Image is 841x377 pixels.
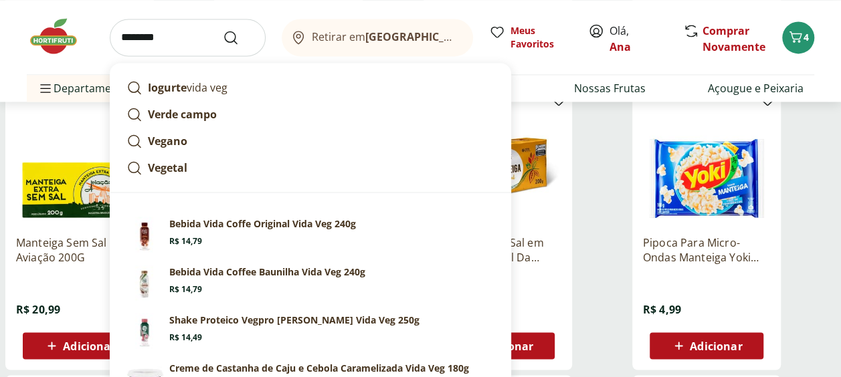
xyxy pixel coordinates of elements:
[23,332,136,359] button: Adicionar
[573,80,645,96] a: Nossas Frutas
[282,19,473,56] button: Retirar em[GEOGRAPHIC_DATA]/[GEOGRAPHIC_DATA]
[148,107,217,122] strong: Verde campo
[643,301,681,316] span: R$ 4,99
[16,301,60,316] span: R$ 20,99
[121,259,500,307] a: Bebida Vida Coffee Baunilha Vida Veg 240gR$ 14,79
[365,29,591,44] b: [GEOGRAPHIC_DATA]/[GEOGRAPHIC_DATA]
[169,283,202,294] span: R$ 14,79
[489,24,572,51] a: Meus Favoritos
[169,217,356,230] p: Bebida Vida Coffe Original Vida Veg 240g
[169,265,365,278] p: Bebida Vida Coffee Baunilha Vida Veg 240g
[782,21,814,53] button: Carrinho
[126,313,164,350] img: Shake Proteico Vegpro Sabor Morango Vida Veg 250g
[510,24,572,51] span: Meus Favoritos
[703,23,765,54] a: Comprar Novamente
[27,16,94,56] img: Hortifruti
[169,332,202,342] span: R$ 14,49
[610,39,631,54] a: Ana
[643,97,770,224] img: Pipoca Para Micro-Ondas Manteiga Yoki Pacote 100G
[110,19,266,56] input: search
[16,97,143,224] img: Manteiga Sem Sal Aviação 200G
[37,72,134,104] span: Departamentos
[16,235,143,264] a: Manteiga Sem Sal Aviação 200G
[312,31,460,43] span: Retirar em
[121,128,500,154] a: Vegano
[148,160,187,175] strong: Vegetal
[690,340,742,351] span: Adicionar
[169,313,419,326] p: Shake Proteico Vegpro [PERSON_NAME] Vida Veg 250g
[650,332,763,359] button: Adicionar
[708,80,804,96] a: Açougue e Peixaria
[804,31,809,43] span: 4
[610,23,669,55] span: Olá,
[37,72,54,104] button: Menu
[643,235,770,264] a: Pipoca Para Micro-Ondas Manteiga Yoki Pacote 100G
[63,340,115,351] span: Adicionar
[121,101,500,128] a: Verde campo
[223,29,255,45] button: Submit Search
[148,134,187,148] strong: Vegano
[169,235,202,246] span: R$ 14,79
[121,211,500,259] a: Bebida Vida Coffe Original Vida Veg 240gR$ 14,79
[121,74,500,101] a: Iogurtevida veg
[148,80,227,96] p: vida veg
[121,154,500,181] a: Vegetal
[148,80,187,95] strong: Iogurte
[169,361,469,374] p: Creme de Castanha de Caju e Cebola Caramelizada Vida Veg 180g
[121,307,500,356] a: Shake Proteico Vegpro Sabor Morango Vida Veg 250gShake Proteico Vegpro [PERSON_NAME] Vida Veg 250...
